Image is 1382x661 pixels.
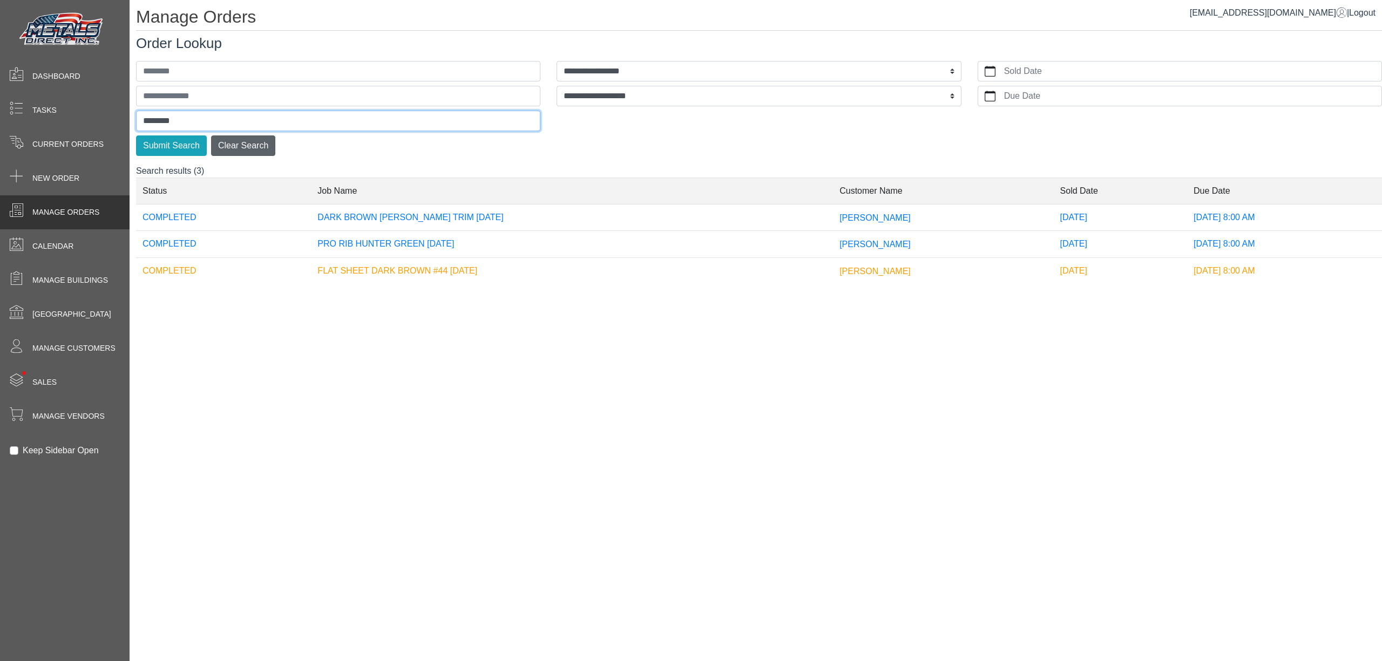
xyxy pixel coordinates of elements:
td: [DATE] 8:00 AM [1187,258,1382,284]
span: Manage Customers [32,343,116,354]
span: [PERSON_NAME] [839,240,911,249]
span: [PERSON_NAME] [839,267,911,276]
td: COMPLETED [136,258,311,284]
td: [DATE] [1054,231,1187,258]
td: [DATE] [1054,204,1187,231]
span: Current Orders [32,139,104,150]
span: Manage Buildings [32,275,108,286]
div: Search results (3) [136,165,1382,293]
td: COMPLETED [136,231,311,258]
img: Metals Direct Inc Logo [16,10,108,50]
svg: calendar [985,91,995,101]
td: Due Date [1187,178,1382,204]
h3: Order Lookup [136,35,1382,52]
span: [GEOGRAPHIC_DATA] [32,309,111,320]
span: Sales [32,377,57,388]
td: [DATE] 8:00 AM [1187,204,1382,231]
button: Clear Search [211,135,275,156]
td: Customer Name [833,178,1053,204]
button: calendar [978,62,1002,81]
span: Manage Vendors [32,411,105,422]
td: Status [136,178,311,204]
td: Job Name [311,178,833,204]
span: Logout [1349,8,1376,17]
td: Sold Date [1054,178,1187,204]
span: • [10,356,38,391]
svg: calendar [985,66,995,77]
button: Submit Search [136,135,207,156]
td: FLAT SHEET DARK BROWN #44 [DATE] [311,258,833,284]
td: [DATE] 8:00 AM [1187,231,1382,258]
span: New Order [32,173,79,184]
a: [EMAIL_ADDRESS][DOMAIN_NAME] [1190,8,1347,17]
span: Calendar [32,241,73,252]
h1: Manage Orders [136,6,1382,31]
button: calendar [978,86,1002,106]
label: Due Date [1002,86,1381,106]
td: PRO RIB HUNTER GREEN [DATE] [311,231,833,258]
td: COMPLETED [136,204,311,231]
span: [PERSON_NAME] [839,213,911,222]
td: DARK BROWN [PERSON_NAME] TRIM [DATE] [311,204,833,231]
label: Sold Date [1002,62,1381,81]
span: Tasks [32,105,57,116]
span: Dashboard [32,71,80,82]
span: Manage Orders [32,207,99,218]
label: Keep Sidebar Open [23,444,99,457]
div: | [1190,6,1376,19]
td: [DATE] [1054,258,1187,284]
